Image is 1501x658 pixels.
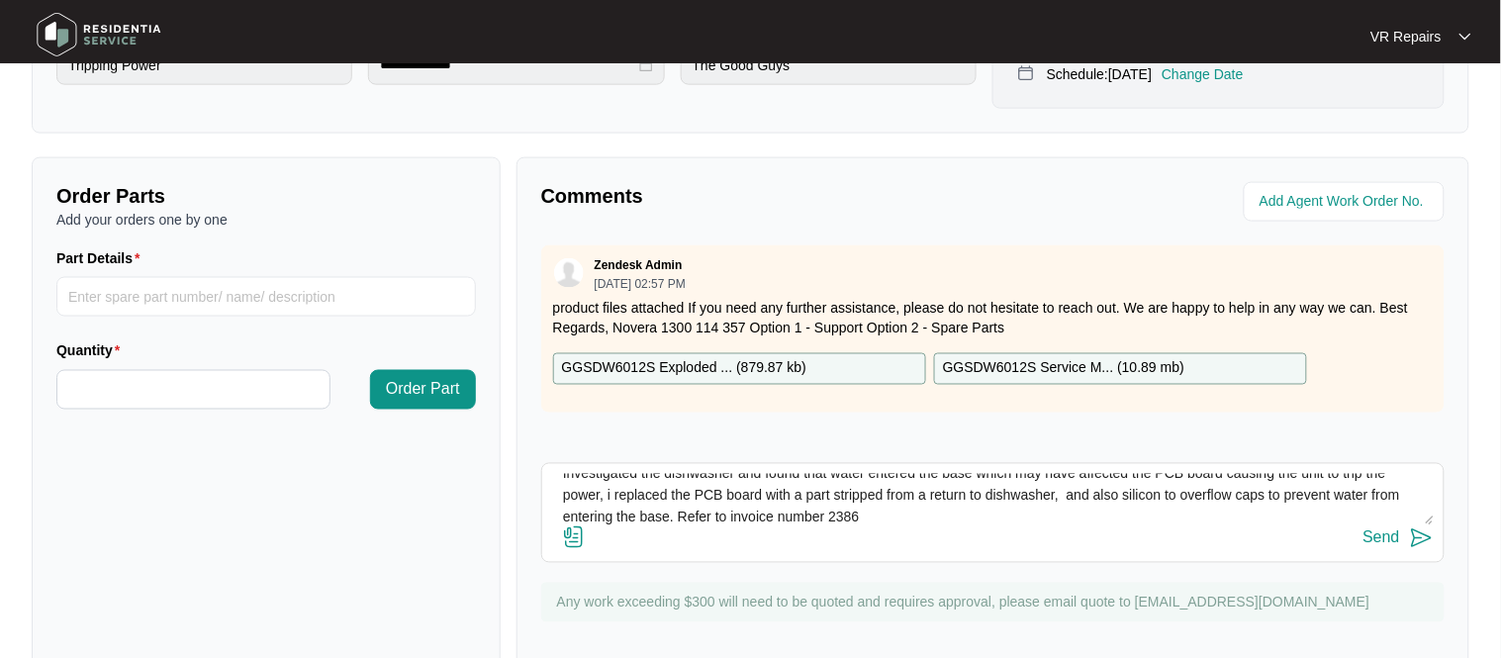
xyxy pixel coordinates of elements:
p: Order Parts [56,182,476,210]
p: Comments [541,182,980,210]
img: residentia service logo [30,5,168,64]
p: GGSDW6012S Service M... ( 10.89 mb ) [943,358,1184,380]
p: GGSDW6012S Exploded ... ( 879.87 kb ) [562,358,807,380]
img: user.svg [554,258,584,288]
p: Add your orders one by one [56,210,476,230]
label: Part Details [56,248,148,268]
textarea: Investigated the dishwasher and found that water entered the base which may have affected the PCB... [552,474,1434,525]
span: Order Part [386,378,460,402]
input: Part Details [56,277,476,317]
label: Quantity [56,341,128,361]
input: Add Agent Work Order No. [1260,190,1433,214]
img: send-icon.svg [1410,526,1434,550]
p: Schedule: [DATE] [1047,64,1152,84]
div: Send [1363,529,1400,547]
img: map-pin [1017,64,1035,82]
p: Zendesk Admin [595,257,683,273]
p: Any work exceeding $300 will need to be quoted and requires approval, please email quote to [EMAI... [557,593,1435,612]
p: Change Date [1162,64,1244,84]
button: Send [1363,525,1434,552]
input: Quantity [57,371,329,409]
img: dropdown arrow [1459,32,1471,42]
p: product files attached If you need any further assistance, please do not hesitate to reach out. W... [553,298,1433,337]
img: file-attachment-doc.svg [562,525,586,549]
p: VR Repairs [1370,27,1442,47]
p: [DATE] 02:57 PM [595,278,686,290]
button: Order Part [370,370,476,410]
